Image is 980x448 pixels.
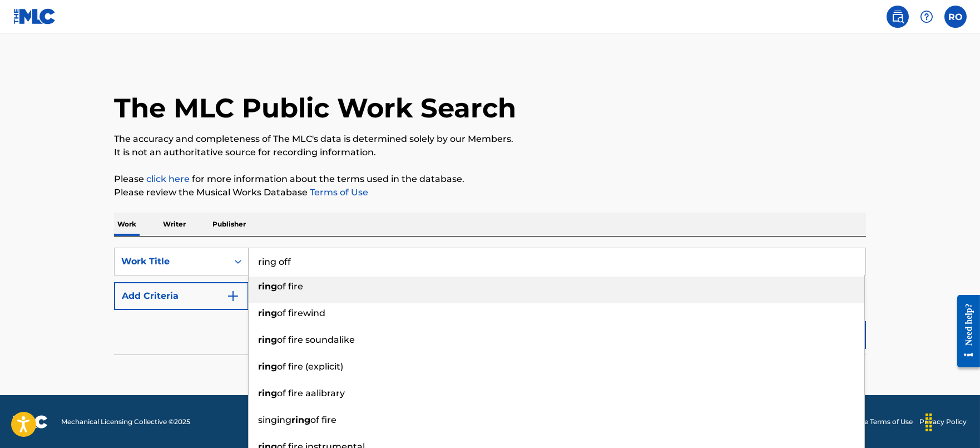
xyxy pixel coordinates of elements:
img: 9d2ae6d4665cec9f34b9.svg [226,289,240,303]
strong: ring [258,334,277,345]
p: Work [114,213,140,236]
p: Publisher [209,213,249,236]
img: help [920,10,933,23]
span: singing [258,415,291,425]
span: of fire (explicit) [277,361,343,372]
strong: ring [258,388,277,398]
div: Work Title [121,255,221,268]
strong: ring [258,361,277,372]
span: of fire soundalike [277,334,355,345]
a: Terms of Use [308,187,368,198]
p: It is not an authoritative source for recording information. [114,146,866,159]
p: The accuracy and completeness of The MLC's data is determined solely by our Members. [114,132,866,146]
iframe: Resource Center [949,287,980,376]
strong: ring [291,415,310,425]
a: click here [146,174,190,184]
span: Mechanical Licensing Collective © 2025 [61,417,190,427]
div: User Menu [944,6,967,28]
form: Search Form [114,248,866,355]
button: Add Criteria [114,282,249,310]
p: Writer [160,213,189,236]
a: Public Search [887,6,909,28]
div: Drag [920,406,938,439]
img: logo [13,415,48,429]
span: of fire [277,281,303,292]
p: Please for more information about the terms used in the database. [114,173,866,186]
span: of firewind [277,308,325,318]
span: of fire aalibrary [277,388,345,398]
div: Help [915,6,938,28]
p: Please review the Musical Works Database [114,186,866,199]
strong: ring [258,281,277,292]
a: Privacy Policy [919,417,967,427]
img: MLC Logo [13,8,56,24]
span: of fire [310,415,336,425]
strong: ring [258,308,277,318]
iframe: Chat Widget [924,395,980,448]
h1: The MLC Public Work Search [114,91,516,125]
img: search [891,10,904,23]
